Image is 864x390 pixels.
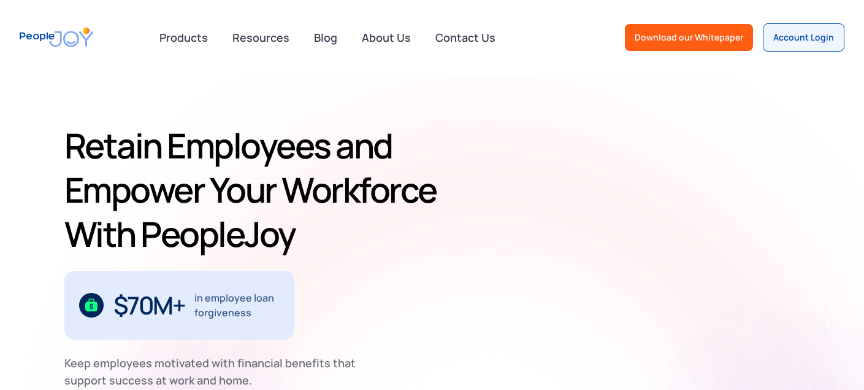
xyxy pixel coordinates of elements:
div: Products [152,25,215,50]
div: Download our Whitepaper [635,31,743,44]
a: Download our Whitepaper [625,24,753,51]
div: Keep employees motivated with financial benefits that support success at work and home. [64,354,366,389]
div: in employee loan forgiveness [194,291,280,320]
a: home [20,20,93,55]
h1: Retain Employees and Empower Your Workforce With PeopleJoy [64,123,447,256]
div: $70M+ [113,295,185,315]
a: Account Login [763,23,844,52]
a: About Us [354,24,418,51]
div: Account Login [773,31,834,44]
a: Resources [225,24,297,51]
a: Blog [307,24,345,51]
a: Contact Us [428,24,503,51]
div: 1 / 3 [64,271,294,340]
